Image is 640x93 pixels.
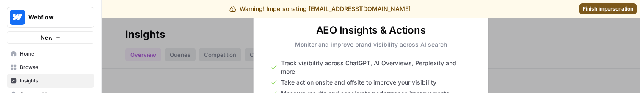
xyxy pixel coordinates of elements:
[281,59,471,76] span: Track visibility across ChatGPT, AI Overviews, Perplexity and more
[583,5,633,13] span: Finish impersonation
[7,47,94,61] a: Home
[7,74,94,88] a: Insights
[295,24,447,37] h3: AEO Insights & Actions
[7,61,94,74] a: Browse
[41,33,53,42] span: New
[28,13,80,21] span: Webflow
[10,10,25,25] img: Webflow Logo
[7,7,94,28] button: Workspace: Webflow
[281,78,436,87] span: Take action onsite and offsite to improve your visibility
[7,31,94,44] button: New
[20,77,91,85] span: Insights
[579,3,637,14] a: Finish impersonation
[20,50,91,58] span: Home
[229,5,411,13] div: Warning! Impersonating [EMAIL_ADDRESS][DOMAIN_NAME]
[295,40,447,49] p: Monitor and improve brand visibility across AI search
[20,64,91,71] span: Browse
